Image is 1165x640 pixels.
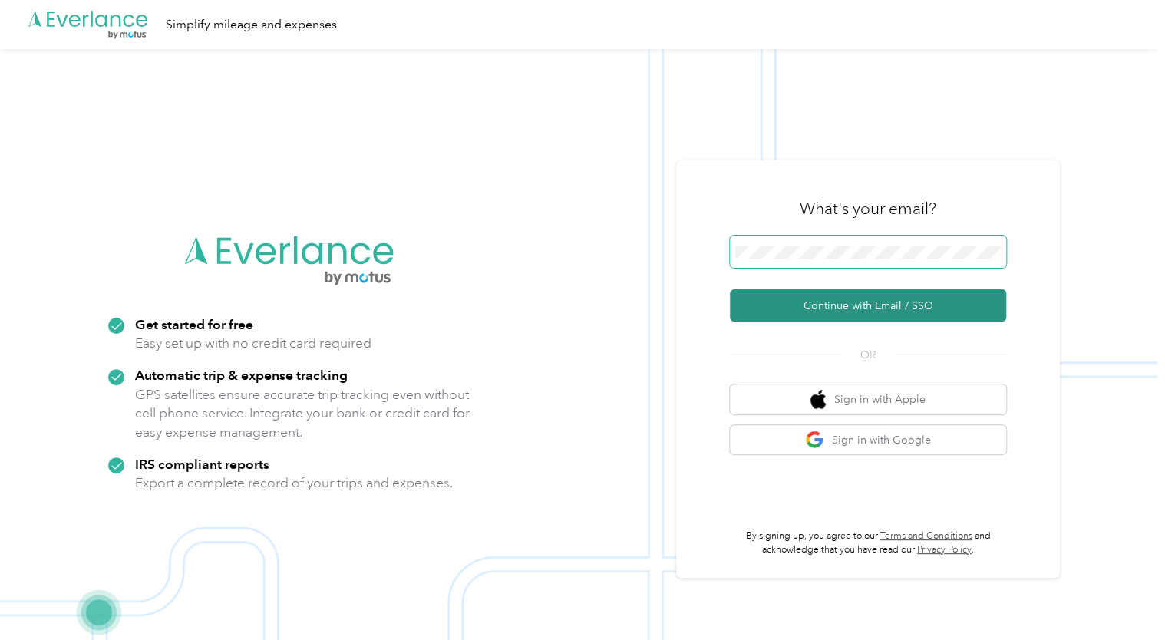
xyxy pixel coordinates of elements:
img: apple logo [810,390,826,409]
a: Privacy Policy [917,544,972,556]
span: OR [841,347,895,363]
button: google logoSign in with Google [730,425,1006,455]
button: apple logoSign in with Apple [730,384,1006,414]
p: By signing up, you agree to our and acknowledge that you have read our . [730,529,1006,556]
h3: What's your email? [800,198,936,219]
button: Continue with Email / SSO [730,289,1006,322]
strong: Get started for free [135,316,253,332]
strong: Automatic trip & expense tracking [135,367,348,383]
strong: IRS compliant reports [135,456,269,472]
div: Simplify mileage and expenses [166,15,337,35]
p: Easy set up with no credit card required [135,334,371,353]
p: GPS satellites ensure accurate trip tracking even without cell phone service. Integrate your bank... [135,385,470,442]
a: Terms and Conditions [880,530,972,542]
img: google logo [805,431,824,450]
p: Export a complete record of your trips and expenses. [135,473,453,493]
